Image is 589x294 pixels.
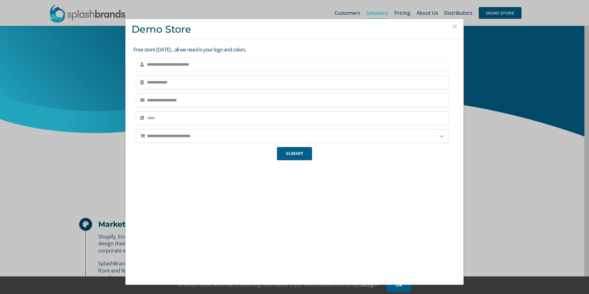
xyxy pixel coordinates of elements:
p: Free store [DATE]... all we need is your logo and colors. [133,46,457,54]
button: SUBMIT [277,147,312,160]
span: SUBMIT [286,151,303,156]
iframe: SplashBrands Demo Store Overview [193,165,396,279]
button: Close [452,22,457,31]
h3: Demo Store [132,23,457,35]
